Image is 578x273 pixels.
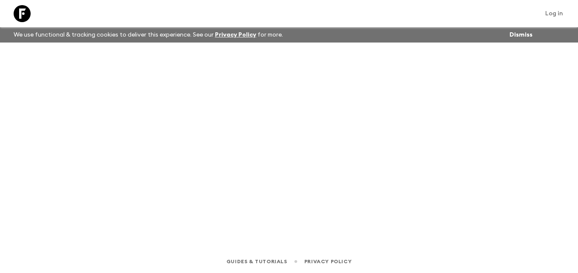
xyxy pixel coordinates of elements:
a: Privacy Policy [304,257,352,266]
a: Log in [541,8,568,20]
a: Guides & Tutorials [226,257,287,266]
a: Privacy Policy [215,32,256,38]
button: Dismiss [507,29,535,41]
p: We use functional & tracking cookies to deliver this experience. See our for more. [10,27,286,43]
